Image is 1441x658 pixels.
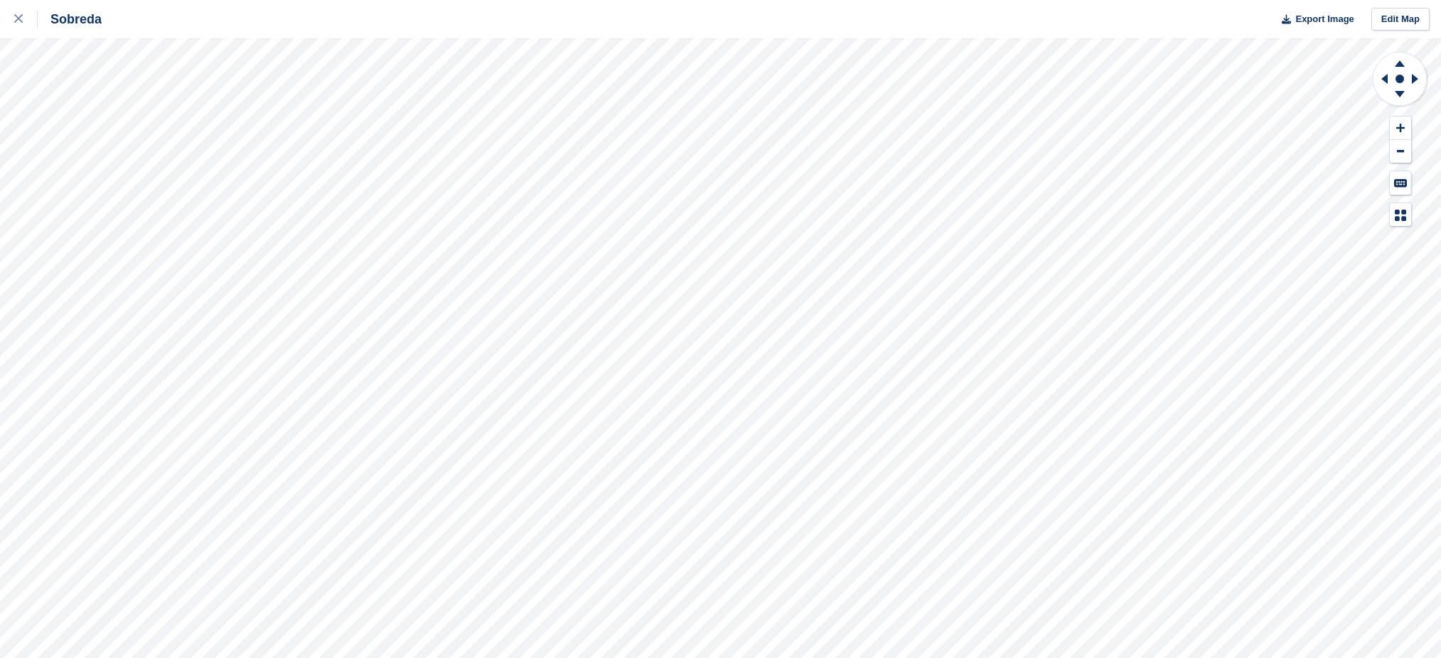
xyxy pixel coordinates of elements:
button: Map Legend [1390,203,1411,227]
a: Edit Map [1371,8,1430,31]
button: Zoom In [1390,117,1411,140]
button: Export Image [1273,8,1354,31]
button: Zoom Out [1390,140,1411,163]
div: Sobreda [38,11,102,28]
button: Keyboard Shortcuts [1390,171,1411,195]
span: Export Image [1295,12,1354,26]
